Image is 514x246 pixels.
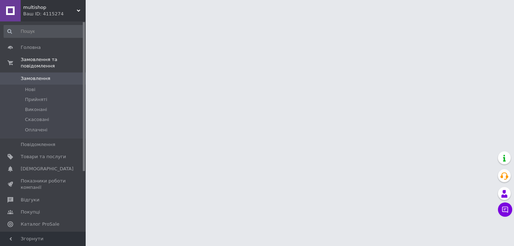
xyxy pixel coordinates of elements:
[21,141,55,148] span: Повідомлення
[21,56,86,69] span: Замовлення та повідомлення
[25,96,47,103] span: Прийняті
[25,86,35,93] span: Нові
[21,44,41,51] span: Головна
[21,209,40,215] span: Покупці
[25,116,49,123] span: Скасовані
[4,25,84,38] input: Пошук
[25,106,47,113] span: Виконані
[21,166,74,172] span: [DEMOGRAPHIC_DATA]
[498,202,512,217] button: Чат з покупцем
[21,197,39,203] span: Відгуки
[23,4,77,11] span: multishop
[25,127,47,133] span: Оплачені
[23,11,86,17] div: Ваш ID: 4115274
[21,178,66,191] span: Показники роботи компанії
[21,75,50,82] span: Замовлення
[21,221,59,227] span: Каталог ProSale
[21,154,66,160] span: Товари та послуги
